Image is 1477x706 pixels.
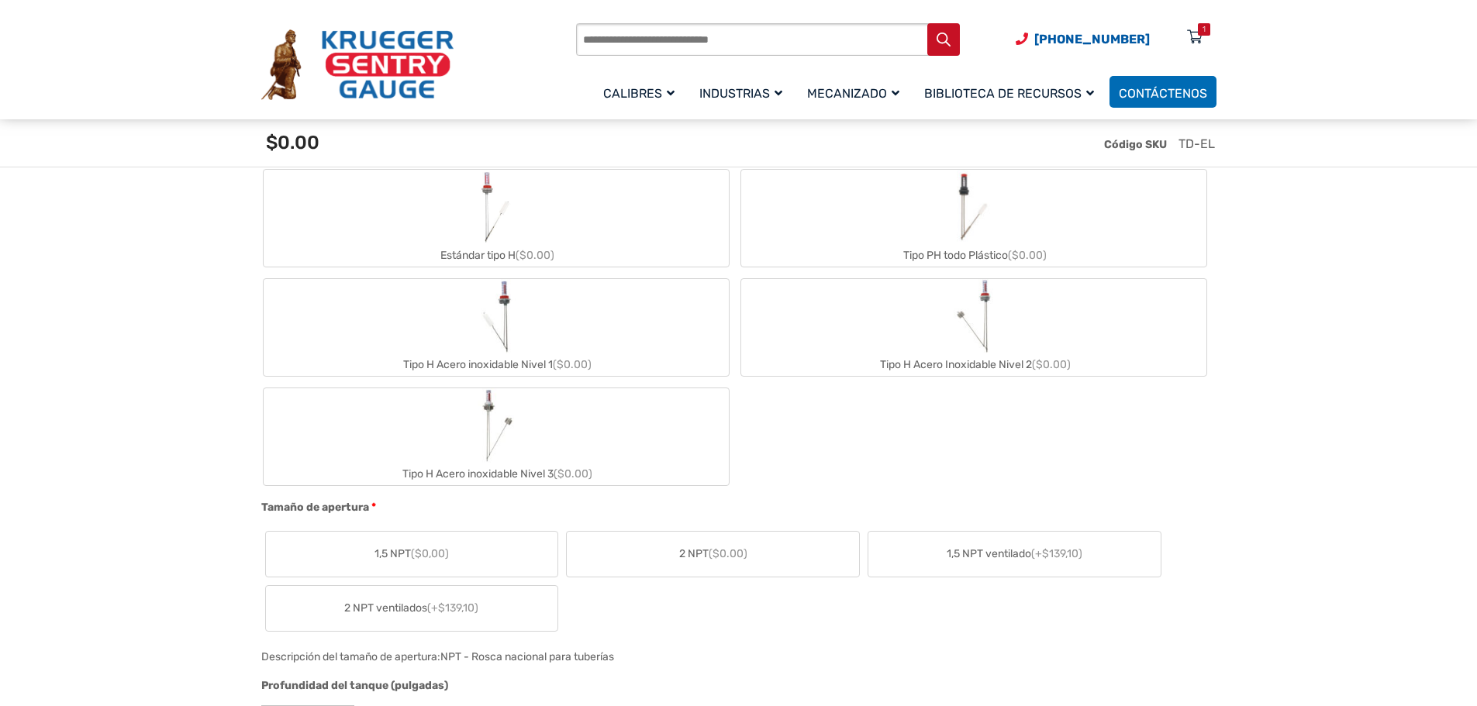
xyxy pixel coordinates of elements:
[1203,25,1206,34] font: 1
[440,650,614,663] font: NPT - Rosca nacional para tuberías
[371,499,376,515] abbr: requerido
[516,249,554,262] font: ($0.00)
[798,74,915,110] a: Mecanizado
[411,547,449,560] font: ($0,00)
[603,86,662,101] font: Calibres
[1034,32,1150,46] font: [PHONE_NUMBER]
[554,467,592,480] font: ($0.00)
[374,547,411,560] font: 1,5 NPT
[403,358,553,371] font: Tipo H Acero inoxidable Nivel 1
[264,388,729,485] label: Tipo H Acero inoxidable Nivel 3
[741,279,1206,376] label: Tipo H Acero inoxidable Nivel 2
[679,547,709,560] font: 2 NPT
[427,601,478,615] font: (+$139,10)
[690,74,798,110] a: Industrias
[1032,358,1071,371] font: ($0.00)
[915,74,1109,110] a: Biblioteca de recursos
[1119,86,1207,101] font: Contáctenos
[880,358,1032,371] font: Tipo H Acero Inoxidable Nivel 2
[709,547,747,560] font: ($0.00)
[741,170,1206,267] label: Tipo PH todo Plástico
[264,279,729,376] label: Tipo H Inoxidable Nivel 1
[924,86,1082,101] font: Biblioteca de recursos
[402,467,554,480] font: Tipo H Acero inoxidable Nivel 3
[440,249,516,262] font: Estándar tipo H
[1008,249,1047,262] font: ($0.00)
[903,249,1008,262] font: Tipo PH todo Plástico
[1178,136,1215,151] font: TD-EL
[344,601,427,615] font: 2 NPT ventilados
[1016,29,1150,49] a: Número de teléfono (920) 434-8860
[1109,76,1216,108] a: Contáctenos
[1031,547,1082,560] font: (+$139,10)
[807,86,887,101] font: Mecanizado
[261,679,448,692] font: Profundidad del tanque (pulgadas)
[264,170,729,267] label: Estándar tipo H
[261,501,369,514] font: Tamaño de apertura
[594,74,690,110] a: Calibres
[699,86,770,101] font: Industrias
[1104,138,1167,151] font: Código SKU
[261,650,440,663] font: Descripción del tamaño de apertura:
[947,547,1031,560] font: 1,5 NPT ventilado
[553,358,592,371] font: ($0.00)
[261,29,454,101] img: Medidor centinela Krueger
